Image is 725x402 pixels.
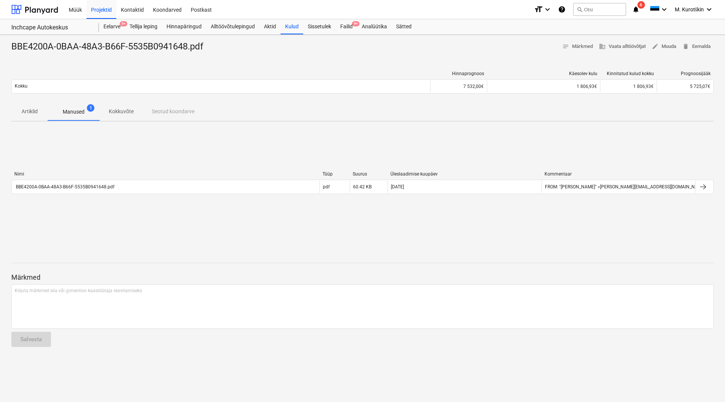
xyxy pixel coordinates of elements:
div: Projekti ületoomine ebaõnnestus [536,3,623,12]
div: Üleslaadimise kuupäev [390,171,538,177]
a: Hinnapäringud [162,19,206,34]
span: Eemalda [682,42,711,51]
span: Muuda [652,42,676,51]
div: 60.42 KB [353,184,372,189]
div: Failid [336,19,357,34]
a: Aktid [259,19,281,34]
a: Alltöövõtulepingud [206,19,259,34]
p: Märkmed [11,273,714,282]
a: Analüütika [357,19,392,34]
span: notes [562,43,569,50]
div: Kinnitatud kulud kokku [603,71,654,76]
a: Failid9+ [336,19,357,34]
a: Kulud [281,19,303,34]
span: Vaata alltöövõtjat [599,42,646,51]
div: [DATE] [391,184,404,189]
p: Manused [63,108,85,116]
p: Kokkuvõte [109,108,134,116]
div: BBE4200A-0BAA-48A3-B66F-5535B0941648.pdf [11,41,209,53]
button: Eemalda [679,41,714,52]
span: delete [682,43,689,50]
div: Kommentaar [545,171,693,177]
span: 9+ [120,21,127,26]
span: business [599,43,606,50]
div: Inchcape Autokeskus [11,24,90,32]
span: 9+ [352,21,359,26]
div: pdf [323,184,330,189]
span: edit [652,43,659,50]
div: BBE4200A-0BAA-48A3-B66F-5535B0941648.pdf [15,184,114,189]
div: Nimi [14,171,316,177]
div: Tüüp [322,171,347,177]
p: Kokku [15,83,28,89]
div: 1 806,93€ [490,84,597,89]
button: Muuda [649,41,679,52]
button: Märkmed [559,41,596,52]
div: Hinnaprognoos [433,71,484,76]
span: 1 [87,104,94,112]
div: Suurus [353,171,384,177]
div: 1 806,93€ [600,80,657,92]
a: Eelarve9+ [99,19,125,34]
div: Käesolev kulu [490,71,597,76]
a: Sissetulek [303,19,336,34]
p: Artiklid [20,108,39,116]
button: Vaata alltöövõtjat [596,41,649,52]
div: 7 532,00€ [430,80,487,92]
div: Eelarve [99,19,125,34]
a: Tellija leping [125,19,162,34]
span: Märkmed [562,42,593,51]
span: 5 725,07€ [690,84,710,89]
div: Prognoosijääk [660,71,711,76]
a: Sätted [392,19,416,34]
